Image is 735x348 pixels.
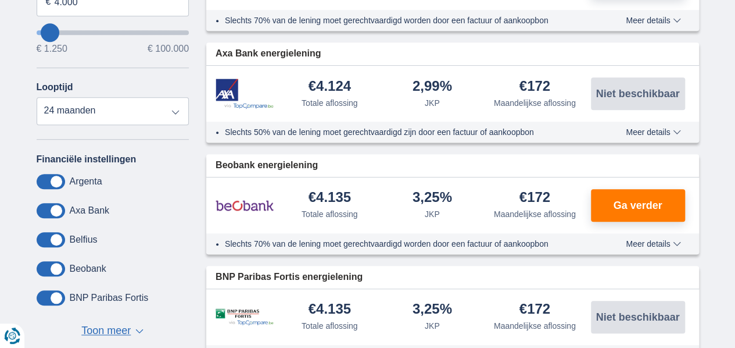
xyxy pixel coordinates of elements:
div: JKP [425,97,440,109]
span: € 100.000 [148,44,189,54]
div: Totale aflossing [302,320,358,332]
span: ▼ [135,329,144,333]
div: €172 [519,190,550,206]
label: Financiële instellingen [37,154,137,165]
span: Meer details [626,240,680,248]
div: Maandelijkse aflossing [494,97,576,109]
button: Niet beschikbaar [591,301,685,333]
span: BNP Paribas Fortis energielening [216,271,363,284]
button: Toon meer ▼ [78,323,147,339]
div: 2,99% [413,79,452,95]
button: Meer details [617,239,689,248]
label: Axa Bank [70,205,109,216]
div: €4.124 [309,79,351,95]
div: Totale aflossing [302,208,358,220]
button: Meer details [617,16,689,25]
button: Meer details [617,127,689,137]
span: Axa Bank energielening [216,47,321,61]
button: Ga verder [591,189,685,222]
span: Meer details [626,16,680,24]
span: Niet beschikbaar [596,88,679,99]
li: Slechts 50% van de lening moet gerechtvaardigd zijn door een factuur of aankoopbon [225,126,583,138]
div: €172 [519,79,550,95]
button: Niet beschikbaar [591,77,685,110]
div: €4.135 [309,190,351,206]
li: Slechts 70% van de lening moet gerechtvaardigd worden door een factuur of aankoopbon [225,15,583,26]
label: Beobank [70,264,106,274]
span: Toon meer [81,324,131,339]
div: €172 [519,302,550,318]
span: Niet beschikbaar [596,312,679,322]
span: Ga verder [613,200,662,211]
img: product.pl.alt Axa Bank [216,79,274,109]
div: Totale aflossing [302,97,358,109]
div: JKP [425,320,440,332]
input: wantToBorrow [37,30,189,35]
div: 3,25% [413,302,452,318]
div: JKP [425,208,440,220]
img: product.pl.alt Beobank [216,191,274,220]
span: € 1.250 [37,44,67,54]
img: product.pl.alt BNP Paribas Fortis [216,308,274,325]
div: €4.135 [309,302,351,318]
label: BNP Paribas Fortis [70,293,149,303]
label: Looptijd [37,82,73,93]
li: Slechts 70% van de lening moet gerechtvaardigd worden door een factuur of aankoopbon [225,238,583,250]
div: Maandelijkse aflossing [494,320,576,332]
div: 3,25% [413,190,452,206]
label: Belfius [70,235,98,245]
span: Beobank energielening [216,159,318,172]
label: Argenta [70,176,102,187]
span: Meer details [626,128,680,136]
div: Maandelijkse aflossing [494,208,576,220]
